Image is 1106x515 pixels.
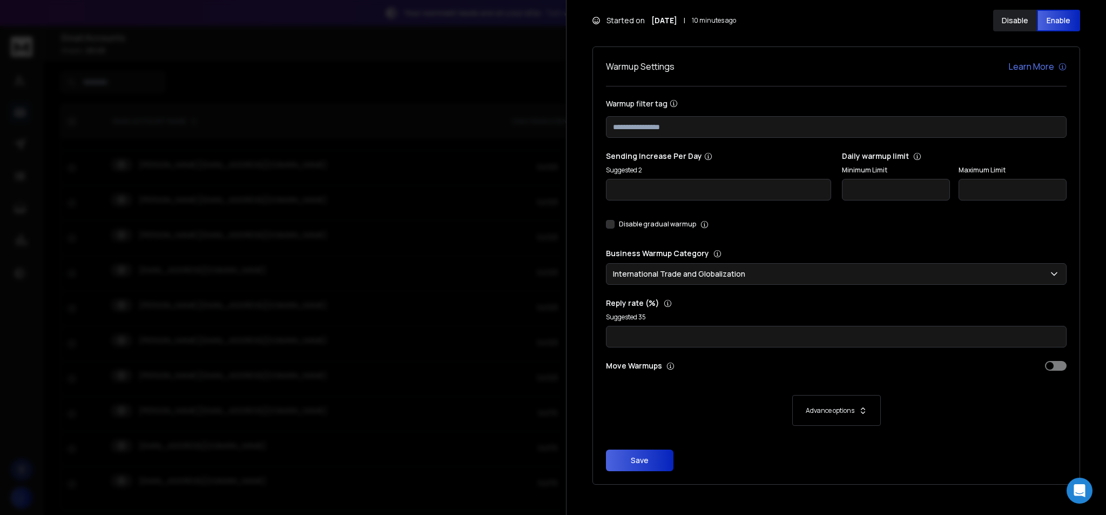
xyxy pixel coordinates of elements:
[606,248,1067,259] p: Business Warmup Category
[619,220,696,229] label: Disable gradual warmup
[606,166,831,175] p: Suggested 2
[606,313,1067,322] p: Suggested 35
[606,298,1067,309] p: Reply rate (%)
[806,406,854,415] p: Advance options
[606,360,833,371] p: Move Warmups
[692,16,736,25] span: 10 minutes ago
[842,151,1067,162] p: Daily warmup limit
[959,166,1067,175] label: Maximum Limit
[592,15,736,26] div: Started on
[993,10,1080,31] button: DisableEnable
[613,269,750,279] p: International Trade and Globalization
[1067,478,1092,504] div: Open Intercom Messenger
[606,151,831,162] p: Sending Increase Per Day
[606,99,1067,108] label: Warmup filter tag
[1037,10,1081,31] button: Enable
[993,10,1037,31] button: Disable
[651,15,677,26] strong: [DATE]
[617,395,1056,426] button: Advance options
[606,60,675,73] h1: Warmup Settings
[842,166,950,175] label: Minimum Limit
[684,15,685,26] span: |
[1009,60,1067,73] a: Learn More
[606,450,673,471] button: Save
